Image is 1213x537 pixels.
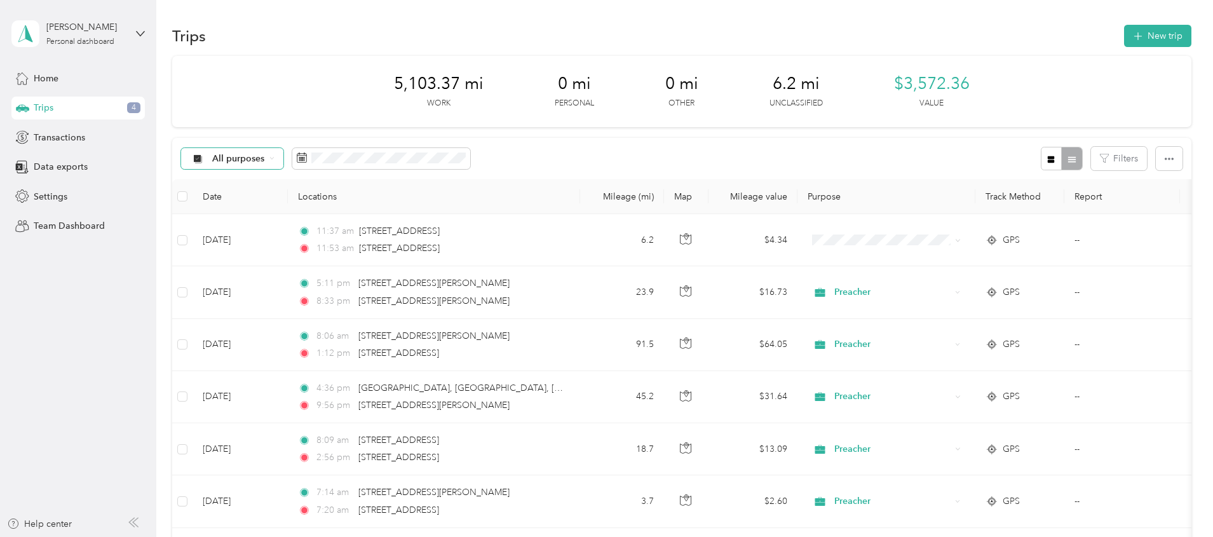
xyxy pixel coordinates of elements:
span: 1:12 pm [316,346,353,360]
span: GPS [1003,285,1020,299]
span: [STREET_ADDRESS][PERSON_NAME] [358,487,510,498]
span: [STREET_ADDRESS][PERSON_NAME] [358,400,510,411]
th: Mileage value [708,179,797,214]
span: 7:20 am [316,503,353,517]
span: Transactions [34,131,85,144]
span: Trips [34,101,53,114]
div: [PERSON_NAME] [46,20,126,34]
h1: Trips [172,29,206,43]
span: Preacher [834,285,951,299]
th: Purpose [797,179,975,214]
p: Other [668,98,695,109]
td: 45.2 [580,371,664,423]
span: 2:56 pm [316,451,353,465]
button: Help center [7,517,72,531]
td: -- [1064,214,1180,266]
span: [STREET_ADDRESS] [358,452,439,463]
td: [DATE] [193,475,288,527]
span: 4:36 pm [316,381,353,395]
td: [DATE] [193,371,288,423]
td: 6.2 [580,214,664,266]
td: -- [1064,423,1180,475]
td: [DATE] [193,266,288,318]
th: Date [193,179,288,214]
span: [GEOGRAPHIC_DATA], [GEOGRAPHIC_DATA], [GEOGRAPHIC_DATA] [358,383,643,393]
span: Preacher [834,442,951,456]
span: Preacher [834,390,951,404]
td: $2.60 [708,475,797,527]
span: 7:14 am [316,486,353,500]
td: -- [1064,371,1180,423]
span: [STREET_ADDRESS][PERSON_NAME] [358,296,510,306]
span: Preacher [834,337,951,351]
p: Work [427,98,451,109]
td: 23.9 [580,266,664,318]
span: Team Dashboard [34,219,105,233]
p: Unclassified [769,98,823,109]
td: [DATE] [193,319,288,371]
span: 0 mi [665,74,698,94]
span: 0 mi [558,74,591,94]
span: GPS [1003,337,1020,351]
span: 6.2 mi [773,74,820,94]
button: Filters [1091,147,1147,170]
span: [STREET_ADDRESS] [359,243,440,254]
span: [STREET_ADDRESS][PERSON_NAME] [358,278,510,289]
span: Data exports [34,160,88,173]
span: 4 [127,102,140,114]
p: Value [919,98,944,109]
td: -- [1064,319,1180,371]
td: 3.7 [580,475,664,527]
th: Track Method [975,179,1064,214]
span: Preacher [834,494,951,508]
span: [STREET_ADDRESS] [359,226,440,236]
span: GPS [1003,233,1020,247]
span: 11:37 am [316,224,354,238]
span: 8:09 am [316,433,353,447]
span: [STREET_ADDRESS] [358,348,439,358]
td: $64.05 [708,319,797,371]
span: 5,103.37 mi [394,74,484,94]
th: Locations [288,179,580,214]
span: 11:53 am [316,241,354,255]
span: [STREET_ADDRESS] [358,505,439,515]
td: $13.09 [708,423,797,475]
td: $31.64 [708,371,797,423]
span: GPS [1003,442,1020,456]
span: 9:56 pm [316,398,353,412]
span: GPS [1003,390,1020,404]
span: 8:06 am [316,329,353,343]
button: New trip [1124,25,1191,47]
td: -- [1064,475,1180,527]
span: 5:11 pm [316,276,353,290]
td: $4.34 [708,214,797,266]
span: Settings [34,190,67,203]
iframe: Everlance-gr Chat Button Frame [1142,466,1213,537]
p: Personal [555,98,594,109]
span: Home [34,72,58,85]
span: $3,572.36 [894,74,970,94]
span: 8:33 pm [316,294,353,308]
th: Map [664,179,708,214]
span: All purposes [212,154,265,163]
td: [DATE] [193,214,288,266]
div: Personal dashboard [46,38,114,46]
span: GPS [1003,494,1020,508]
td: -- [1064,266,1180,318]
th: Mileage (mi) [580,179,664,214]
td: 18.7 [580,423,664,475]
td: [DATE] [193,423,288,475]
td: 91.5 [580,319,664,371]
span: [STREET_ADDRESS] [358,435,439,445]
span: [STREET_ADDRESS][PERSON_NAME] [358,330,510,341]
td: $16.73 [708,266,797,318]
th: Report [1064,179,1180,214]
